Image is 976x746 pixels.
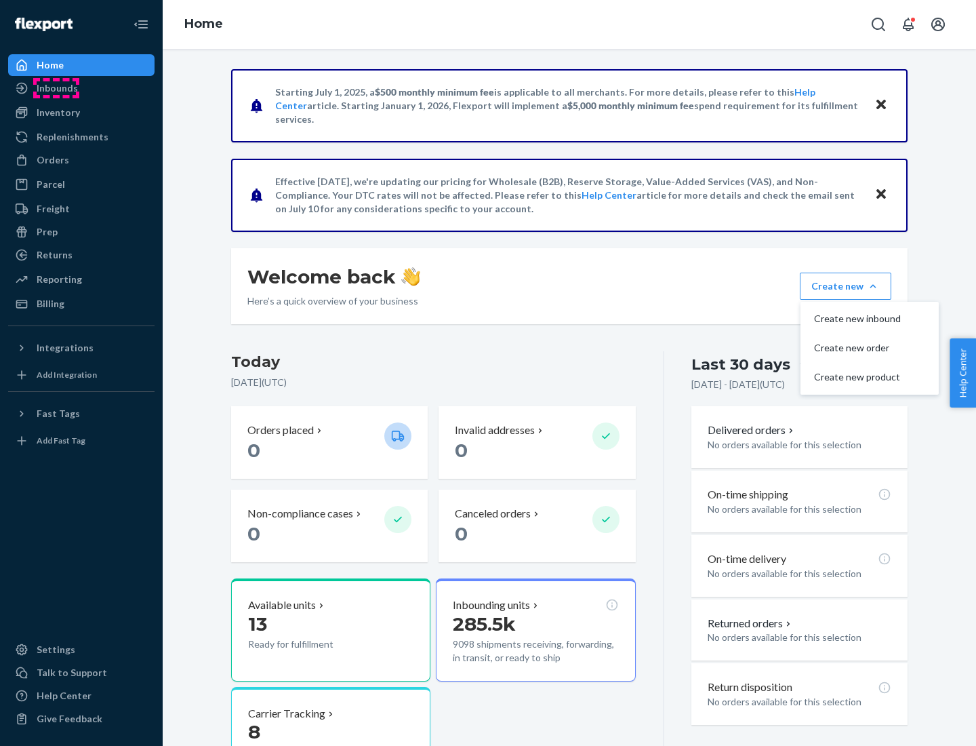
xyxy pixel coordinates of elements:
[439,406,635,479] button: Invalid addresses 0
[37,106,80,119] div: Inventory
[248,706,325,722] p: Carrier Tracking
[436,578,635,682] button: Inbounding units285.5k9098 shipments receiving, forwarding, in transit, or ready to ship
[455,439,468,462] span: 0
[247,439,260,462] span: 0
[455,522,468,545] span: 0
[453,597,530,613] p: Inbounding units
[184,16,223,31] a: Home
[708,487,788,503] p: On-time shipping
[800,273,891,300] button: Create newCreate new inboundCreate new orderCreate new product
[247,522,260,545] span: 0
[247,264,420,289] h1: Welcome back
[8,403,155,425] button: Fast Tags
[8,102,155,123] a: Inventory
[37,58,64,72] div: Home
[248,720,260,743] span: 8
[37,273,82,286] div: Reporting
[803,363,936,392] button: Create new product
[37,130,108,144] div: Replenishments
[708,423,796,438] button: Delivered orders
[37,202,70,216] div: Freight
[872,96,890,115] button: Close
[37,369,97,380] div: Add Integration
[8,685,155,707] a: Help Center
[37,225,58,239] div: Prep
[708,551,786,567] p: On-time delivery
[691,354,790,375] div: Last 30 days
[231,351,636,373] h3: Today
[15,18,73,31] img: Flexport logo
[453,637,618,665] p: 9098 shipments receiving, forwarding, in transit, or ready to ship
[247,423,314,438] p: Orders placed
[375,86,494,98] span: $500 monthly minimum fee
[37,248,73,262] div: Returns
[247,294,420,308] p: Here’s a quick overview of your business
[401,267,420,286] img: hand-wave emoji
[248,637,373,651] p: Ready for fulfillment
[708,616,794,631] button: Returned orders
[8,430,155,452] a: Add Fast Tag
[439,490,635,562] button: Canceled orders 0
[8,337,155,359] button: Integrations
[455,506,531,522] p: Canceled orders
[8,198,155,220] a: Freight
[895,11,922,38] button: Open notifications
[8,293,155,315] a: Billing
[248,612,267,635] span: 13
[248,597,316,613] p: Available units
[37,341,94,355] div: Integrations
[8,149,155,171] a: Orders
[865,11,892,38] button: Open Search Box
[803,334,936,363] button: Create new order
[247,506,353,522] p: Non-compliance cases
[8,662,155,684] a: Talk to Support
[275,85,861,126] p: Starting July 1, 2025, a is applicable to all merchants. For more details, please refer to this a...
[8,639,155,661] a: Settings
[803,305,936,334] button: Create new inbound
[231,376,636,389] p: [DATE] ( UTC )
[231,406,428,479] button: Orders placed 0
[950,338,976,408] button: Help Center
[37,435,85,446] div: Add Fast Tag
[8,269,155,290] a: Reporting
[8,174,155,195] a: Parcel
[455,423,535,438] p: Invalid addresses
[708,680,792,695] p: Return disposition
[708,567,891,581] p: No orders available for this selection
[231,578,430,682] button: Available units13Ready for fulfillment
[567,100,694,111] span: $5,000 monthly minimum fee
[37,689,91,703] div: Help Center
[8,708,155,730] button: Give Feedback
[37,153,69,167] div: Orders
[708,503,891,516] p: No orders available for this selection
[814,314,901,323] span: Create new inbound
[708,438,891,452] p: No orders available for this selection
[8,54,155,76] a: Home
[8,126,155,148] a: Replenishments
[691,378,785,391] p: [DATE] - [DATE] ( UTC )
[8,364,155,386] a: Add Integration
[275,175,861,216] p: Effective [DATE], we're updating our pricing for Wholesale (B2B), Reserve Storage, Value-Added Se...
[872,185,890,205] button: Close
[37,178,65,191] div: Parcel
[37,81,78,95] div: Inbounds
[37,643,75,656] div: Settings
[174,5,234,44] ol: breadcrumbs
[8,77,155,99] a: Inbounds
[37,297,64,311] div: Billing
[8,244,155,266] a: Returns
[814,343,901,353] span: Create new order
[814,372,901,382] span: Create new product
[924,11,952,38] button: Open account menu
[37,407,80,420] div: Fast Tags
[8,221,155,243] a: Prep
[582,189,636,201] a: Help Center
[453,612,516,635] span: 285.5k
[708,695,891,709] p: No orders available for this selection
[127,11,155,38] button: Close Navigation
[37,712,102,726] div: Give Feedback
[231,490,428,562] button: Non-compliance cases 0
[37,666,107,680] div: Talk to Support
